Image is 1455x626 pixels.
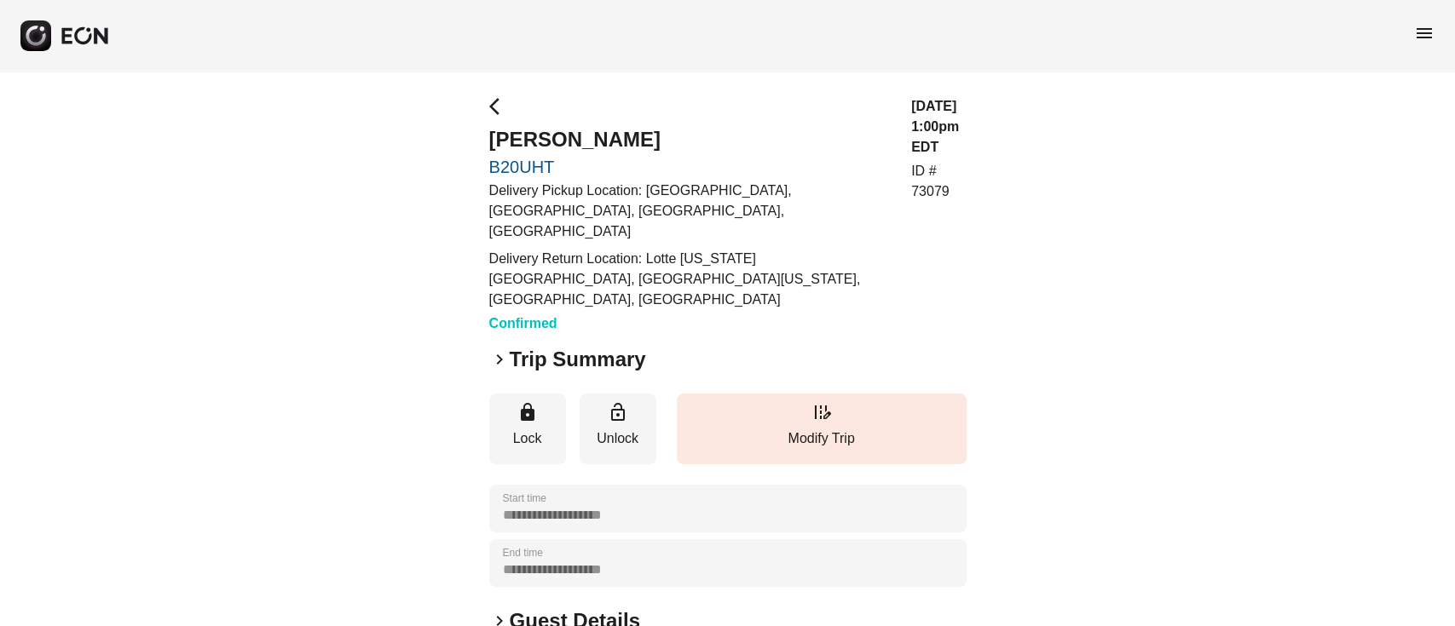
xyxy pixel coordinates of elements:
[498,428,557,449] p: Lock
[517,402,538,422] span: lock
[588,428,648,449] p: Unlock
[489,249,891,310] p: Delivery Return Location: Lotte [US_STATE][GEOGRAPHIC_DATA], [GEOGRAPHIC_DATA][US_STATE], [GEOGRA...
[1414,23,1435,43] span: menu
[489,393,566,464] button: Lock
[489,181,891,242] p: Delivery Pickup Location: [GEOGRAPHIC_DATA], [GEOGRAPHIC_DATA], [GEOGRAPHIC_DATA], [GEOGRAPHIC_DATA]
[911,161,967,202] p: ID # 73079
[489,349,510,370] span: keyboard_arrow_right
[580,393,656,464] button: Unlock
[489,157,891,177] a: B20UHT
[510,346,646,373] h2: Trip Summary
[608,402,628,422] span: lock_open
[489,96,510,117] span: arrow_back_ios
[911,96,967,158] h3: [DATE] 1:00pm EDT
[489,313,891,334] h3: Confirmed
[489,126,891,153] h2: [PERSON_NAME]
[811,402,832,422] span: edit_road
[685,428,958,449] p: Modify Trip
[677,393,967,464] button: Modify Trip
